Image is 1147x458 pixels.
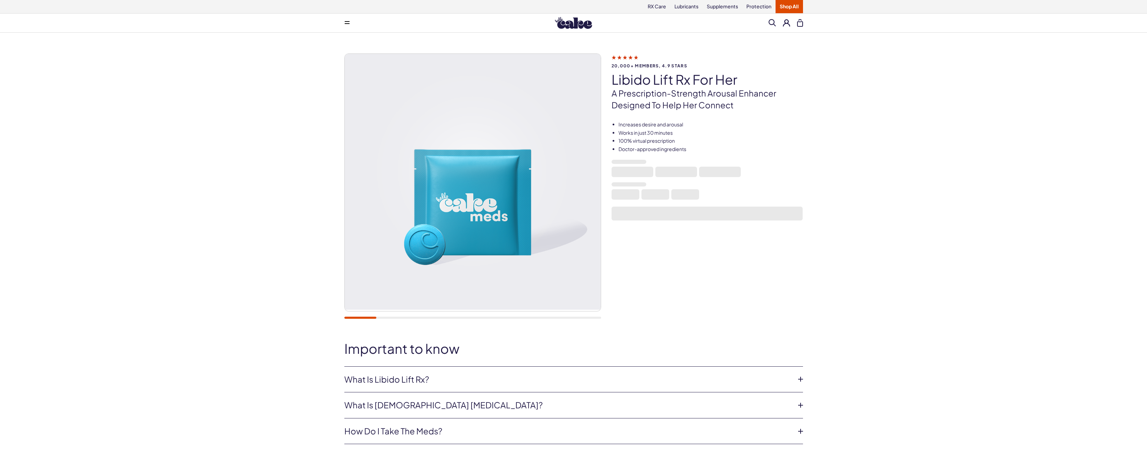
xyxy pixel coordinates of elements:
[618,130,803,136] li: Works in just 30 minutes
[612,72,803,87] h1: Libido Lift Rx For Her
[344,399,792,411] a: What is [DEMOGRAPHIC_DATA] [MEDICAL_DATA]?
[555,17,592,29] img: Hello Cake
[344,374,792,385] a: What is Libido Lift Rx?
[612,88,803,111] p: A prescription-strength arousal enhancer designed to help her connect
[618,121,803,128] li: Increases desire and arousal
[612,64,803,68] span: 20,000+ members, 4.9 stars
[612,54,803,68] a: 20,000+ members, 4.9 stars
[345,54,601,310] img: Libido Lift Rx For Her
[344,425,792,437] a: How do I take the meds?
[618,146,803,153] li: Doctor-approved ingredients
[344,341,803,356] h2: Important to know
[618,138,803,144] li: 100% virtual prescription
